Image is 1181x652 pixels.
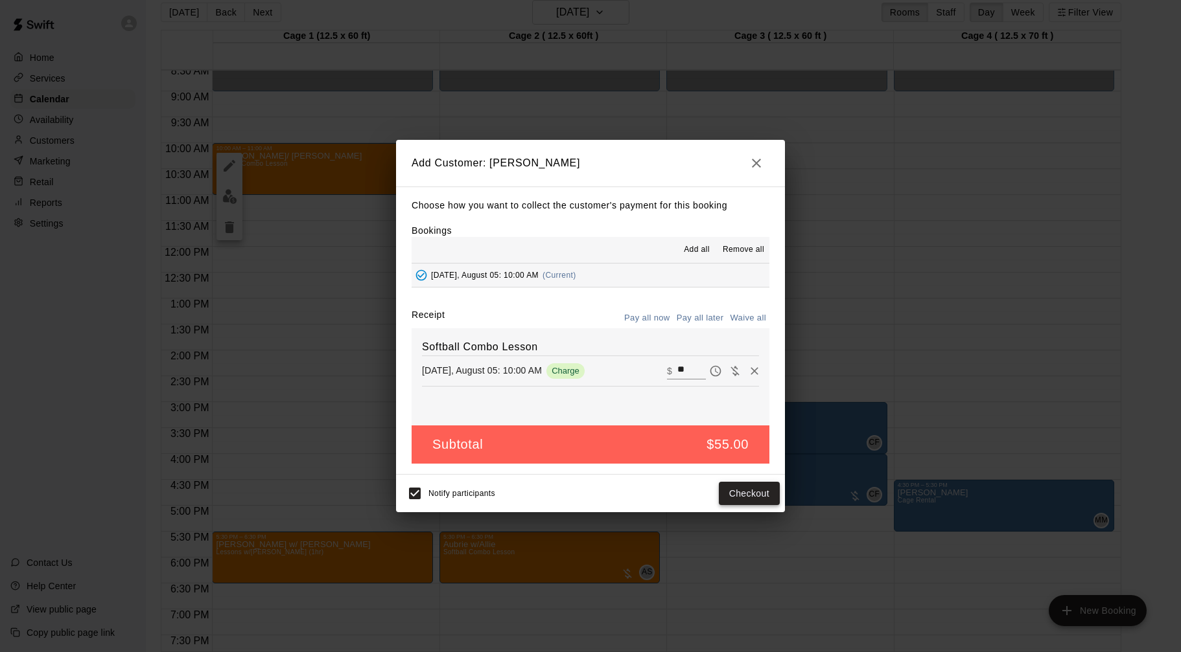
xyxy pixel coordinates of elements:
[707,436,749,453] h5: $55.00
[543,271,576,280] span: (Current)
[621,308,673,328] button: Pay all now
[428,489,495,498] span: Notify participants
[412,225,452,236] label: Bookings
[422,364,542,377] p: [DATE], August 05: 10:00 AM
[412,197,769,214] p: Choose how you want to collect the customer's payment for this booking
[719,482,780,506] button: Checkout
[412,308,445,328] label: Receipt
[412,265,431,285] button: Added - Collect Payment
[723,243,764,256] span: Remove all
[676,240,718,260] button: Add all
[727,308,769,328] button: Waive all
[706,365,725,376] span: Pay later
[684,243,710,256] span: Add all
[412,264,769,287] button: Added - Collect Payment[DATE], August 05: 10:00 AM(Current)
[718,240,769,260] button: Remove all
[396,140,785,186] h2: Add Customer: [PERSON_NAME]
[673,308,727,328] button: Pay all later
[745,361,764,381] button: Remove
[725,365,745,376] span: Waive payment
[546,366,585,376] span: Charge
[431,271,539,280] span: [DATE], August 05: 10:00 AM
[422,339,759,355] h6: Softball Combo Lesson
[432,436,483,453] h5: Subtotal
[667,365,672,377] p: $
